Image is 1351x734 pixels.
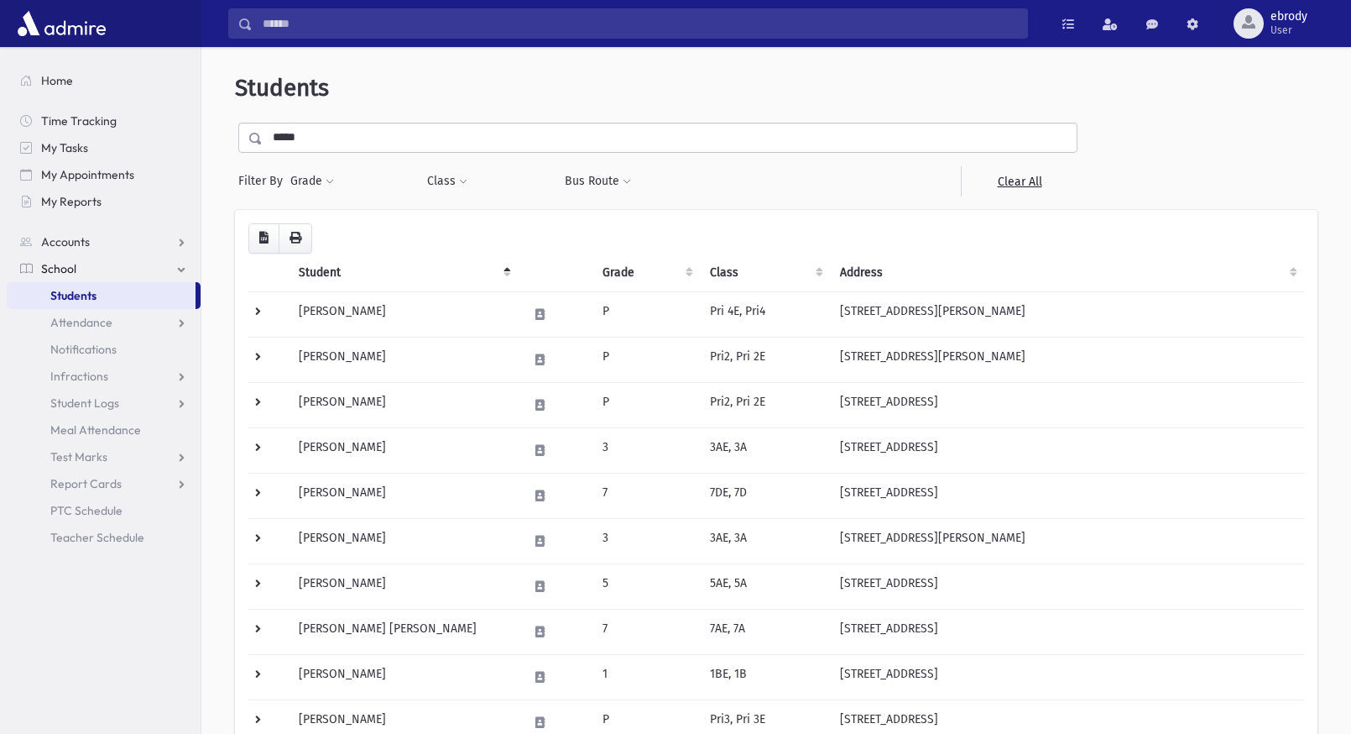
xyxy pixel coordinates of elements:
[700,254,830,292] th: Class: activate to sort column ascending
[248,223,279,254] button: CSV
[592,609,700,654] td: 7
[7,67,201,94] a: Home
[7,134,201,161] a: My Tasks
[1270,10,1307,24] span: ebrody
[289,166,335,197] button: Grade
[41,140,88,155] span: My Tasks
[289,254,517,292] th: Student: activate to sort column descending
[50,396,119,411] span: Student Logs
[7,443,201,470] a: Test Marks
[253,8,1027,39] input: Search
[289,473,517,518] td: [PERSON_NAME]
[41,167,134,182] span: My Appointments
[289,337,517,382] td: [PERSON_NAME]
[700,564,830,609] td: 5AE, 5A
[289,382,517,427] td: [PERSON_NAME]
[7,228,201,255] a: Accounts
[830,473,1304,518] td: [STREET_ADDRESS]
[7,417,201,443] a: Meal Attendance
[7,255,201,282] a: School
[830,564,1304,609] td: [STREET_ADDRESS]
[41,194,102,209] span: My Reports
[592,473,700,518] td: 7
[830,609,1304,654] td: [STREET_ADDRESS]
[592,518,700,564] td: 3
[592,382,700,427] td: P
[41,73,73,88] span: Home
[592,427,700,473] td: 3
[41,113,117,128] span: Time Tracking
[1270,24,1307,37] span: User
[7,188,201,215] a: My Reports
[7,524,201,551] a: Teacher Schedule
[238,172,289,190] span: Filter By
[7,497,201,524] a: PTC Schedule
[289,427,517,473] td: [PERSON_NAME]
[289,564,517,609] td: [PERSON_NAME]
[7,309,201,336] a: Attendance
[700,291,830,337] td: Pri 4E, Pri4
[50,530,144,545] span: Teacher Schedule
[700,473,830,518] td: 7DE, 7D
[426,166,468,197] button: Class
[592,564,700,609] td: 5
[830,291,1304,337] td: [STREET_ADDRESS][PERSON_NAME]
[50,342,117,357] span: Notifications
[50,476,122,491] span: Report Cards
[830,254,1304,292] th: Address: activate to sort column ascending
[592,654,700,700] td: 1
[830,654,1304,700] td: [STREET_ADDRESS]
[830,337,1304,382] td: [STREET_ADDRESS][PERSON_NAME]
[7,282,196,309] a: Students
[289,609,517,654] td: [PERSON_NAME] [PERSON_NAME]
[41,234,90,249] span: Accounts
[592,254,700,292] th: Grade: activate to sort column ascending
[830,382,1304,427] td: [STREET_ADDRESS]
[50,315,112,330] span: Attendance
[700,337,830,382] td: Pri2, Pri 2E
[592,291,700,337] td: P
[961,166,1077,197] a: Clear All
[50,503,123,518] span: PTC Schedule
[700,609,830,654] td: 7AE, 7A
[592,337,700,382] td: P
[830,427,1304,473] td: [STREET_ADDRESS]
[7,470,201,497] a: Report Cards
[7,363,201,390] a: Infractions
[41,261,76,276] span: School
[7,161,201,188] a: My Appointments
[700,518,830,564] td: 3AE, 3A
[279,223,312,254] button: Print
[235,74,329,102] span: Students
[7,390,201,417] a: Student Logs
[289,518,517,564] td: [PERSON_NAME]
[50,369,108,384] span: Infractions
[7,107,201,134] a: Time Tracking
[700,654,830,700] td: 1BE, 1B
[289,291,517,337] td: [PERSON_NAME]
[7,336,201,363] a: Notifications
[13,7,110,40] img: AdmirePro
[50,449,107,464] span: Test Marks
[700,382,830,427] td: Pri2, Pri 2E
[50,422,141,438] span: Meal Attendance
[564,166,632,197] button: Bus Route
[289,654,517,700] td: [PERSON_NAME]
[50,288,96,303] span: Students
[700,427,830,473] td: 3AE, 3A
[830,518,1304,564] td: [STREET_ADDRESS][PERSON_NAME]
